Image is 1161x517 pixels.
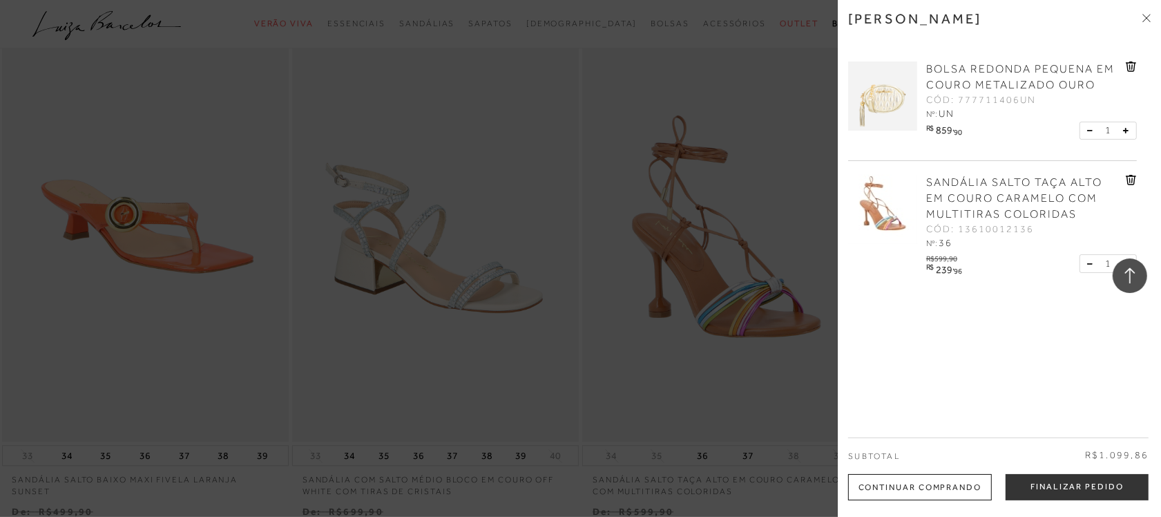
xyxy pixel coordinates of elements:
i: R$ [926,263,934,271]
span: Nº: [926,238,937,248]
i: , [952,124,962,132]
span: BOLSA REDONDA PEQUENA EM COURO METALIZADO OURO [926,63,1115,91]
span: R$1.099,86 [1085,449,1149,462]
span: 859 [936,124,952,135]
span: CÓD: 777711406UN [926,93,1036,107]
button: Finalizar Pedido [1006,474,1149,500]
span: Nº: [926,109,937,119]
div: R$599,90 [926,251,964,263]
i: R$ [926,124,934,132]
a: SANDÁLIA SALTO TAÇA ALTO EM COURO CARAMELO COM MULTITIRAS COLORIDAS [926,175,1122,223]
span: 1 [1105,256,1111,271]
img: BOLSA REDONDA PEQUENA EM COURO METALIZADO OURO [848,62,917,131]
span: 1 [1105,123,1111,138]
h3: [PERSON_NAME] [848,10,982,27]
span: 239 [936,264,952,275]
span: UN [939,108,954,119]
span: 36 [939,237,952,248]
i: , [952,263,962,271]
span: CÓD: 13610012136 [926,223,1034,236]
span: SANDÁLIA SALTO TAÇA ALTO EM COURO CARAMELO COM MULTITIRAS COLORIDAS [926,176,1102,220]
a: BOLSA REDONDA PEQUENA EM COURO METALIZADO OURO [926,62,1122,93]
img: SANDÁLIA SALTO TAÇA ALTO EM COURO CARAMELO COM MULTITIRAS COLORIDAS [848,175,917,244]
span: Subtotal [848,451,900,461]
span: 90 [954,128,962,136]
div: Continuar Comprando [848,474,992,500]
span: 96 [954,267,962,275]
